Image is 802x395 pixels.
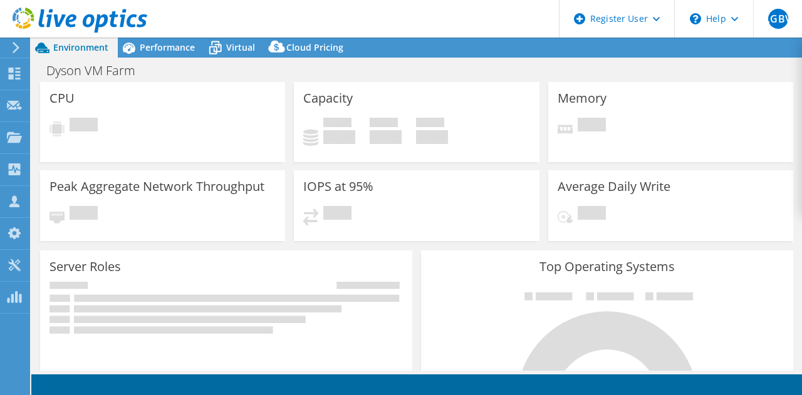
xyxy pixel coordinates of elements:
span: Free [370,118,398,130]
span: Pending [70,118,98,135]
span: Virtual [226,41,255,53]
h4: 0 GiB [416,130,448,144]
span: Pending [578,206,606,223]
h4: 0 GiB [323,130,355,144]
span: Pending [323,206,352,223]
span: Used [323,118,352,130]
span: Environment [53,41,108,53]
h3: Top Operating Systems [430,260,784,274]
h4: 0 GiB [370,130,402,144]
span: Cloud Pricing [286,41,343,53]
h3: CPU [49,91,75,105]
h3: Memory [558,91,607,105]
span: Pending [70,206,98,223]
span: Pending [578,118,606,135]
h3: Peak Aggregate Network Throughput [49,180,264,193]
h3: Capacity [303,91,353,105]
span: Total [416,118,444,130]
span: Performance [140,41,195,53]
h3: IOPS at 95% [303,180,373,193]
h3: Average Daily Write [558,180,670,193]
h1: Dyson VM Farm [41,64,155,78]
span: LGBV [768,9,788,29]
h3: Server Roles [49,260,121,274]
svg: \n [690,13,701,24]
